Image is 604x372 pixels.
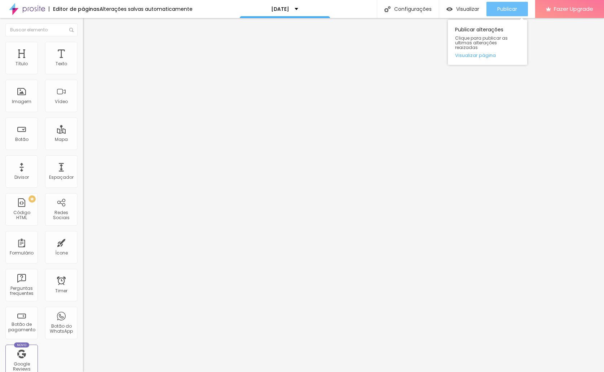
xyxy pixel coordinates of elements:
[83,18,604,372] iframe: Editor
[47,210,75,221] div: Redes Sociais
[47,324,75,334] div: Botão do WhatsApp
[55,99,68,104] div: Vídeo
[55,137,68,142] div: Mapa
[554,6,593,12] span: Fazer Upgrade
[56,61,67,66] div: Texto
[7,322,36,332] div: Botão de pagamento
[14,175,29,180] div: Divisor
[49,6,100,12] div: Editor de páginas
[16,61,28,66] div: Título
[12,99,31,104] div: Imagem
[55,288,67,293] div: Timer
[448,20,527,65] div: Publicar alterações
[497,6,517,12] span: Publicar
[456,6,479,12] span: Visualizar
[384,6,391,12] img: Icone
[7,210,36,221] div: Código HTML
[7,286,36,296] div: Perguntas frequentes
[69,28,74,32] img: Icone
[14,342,30,347] div: Novo
[100,6,193,12] div: Alterações salvas automaticamente
[271,6,289,12] p: [DATE]
[49,175,74,180] div: Espaçador
[5,23,78,36] input: Buscar elemento
[7,362,36,372] div: Google Reviews
[446,6,453,12] img: view-1.svg
[455,53,520,58] a: Visualizar página
[15,137,28,142] div: Botão
[486,2,528,16] button: Publicar
[10,251,34,256] div: Formulário
[55,251,68,256] div: Ícone
[455,36,520,50] span: Clique para publicar as ultimas alterações reaizadas
[439,2,486,16] button: Visualizar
